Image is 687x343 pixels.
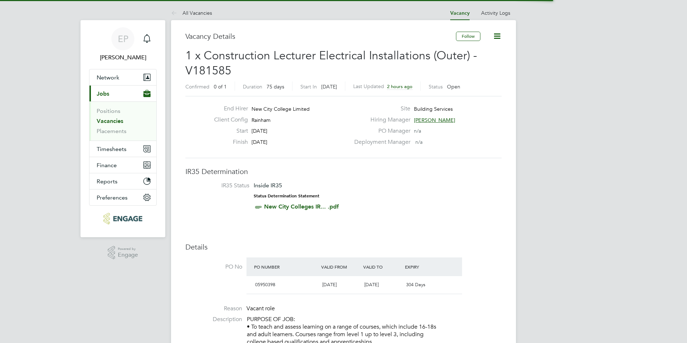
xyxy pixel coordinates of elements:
a: New City Colleges IR... .pdf [264,203,339,210]
span: [DATE] [252,128,267,134]
div: Jobs [89,101,156,141]
label: IR35 Status [193,182,249,189]
span: n/a [415,139,423,145]
a: Positions [97,108,120,114]
button: Network [89,69,156,85]
span: Timesheets [97,146,126,152]
label: Start In [300,83,317,90]
span: Engage [118,252,138,258]
label: End Hirer [208,105,248,113]
span: Powered by [118,246,138,252]
a: Activity Logs [481,10,510,16]
a: Vacancies [97,118,123,124]
span: Preferences [97,194,128,201]
label: Duration [243,83,262,90]
button: Reports [89,173,156,189]
button: Preferences [89,189,156,205]
a: All Vacancies [171,10,212,16]
a: Placements [97,128,126,134]
span: 304 Days [406,282,425,288]
label: Site [350,105,410,113]
label: Description [185,316,242,323]
nav: Main navigation [80,20,165,237]
div: PO Number [252,260,319,273]
strong: Status Determination Statement [254,193,319,198]
span: n/a [414,128,421,134]
label: Confirmed [185,83,209,90]
label: Hiring Manager [350,116,410,124]
label: Status [429,83,443,90]
span: 05950398 [255,282,275,288]
div: Expiry [403,260,445,273]
span: 75 days [267,83,284,90]
img: carbonrecruitment-logo-retina.png [103,213,142,224]
button: Follow [456,32,480,41]
label: Client Config [208,116,248,124]
label: Reason [185,305,242,312]
label: Start [208,127,248,135]
div: Valid To [361,260,404,273]
span: [PERSON_NAME] [414,117,455,123]
span: 1 x Construction Lecturer Electrical Installations (Outer) - V181585 [185,49,477,78]
span: Jobs [97,90,109,97]
span: [DATE] [364,282,379,288]
span: Network [97,74,119,81]
span: Vacant role [246,305,275,312]
label: PO Manager [350,127,410,135]
span: Finance [97,162,117,169]
h3: Details [185,242,502,252]
span: Emma Procter [89,53,157,62]
button: Jobs [89,86,156,101]
button: Timesheets [89,141,156,157]
span: Building Services [414,106,453,112]
span: Reports [97,178,117,185]
span: 0 of 1 [214,83,227,90]
button: Finance [89,157,156,173]
h3: IR35 Determination [185,167,502,176]
span: EP [118,34,128,44]
span: 2 hours ago [387,83,412,90]
span: [DATE] [321,83,337,90]
h3: Vacancy Details [185,32,456,41]
span: Rainham [252,117,271,123]
a: Go to home page [89,213,157,224]
a: EP[PERSON_NAME] [89,27,157,62]
span: Open [447,83,460,90]
a: Powered byEngage [108,246,138,260]
label: PO No [185,263,242,271]
label: Last Updated [353,83,384,90]
label: Finish [208,138,248,146]
span: [DATE] [252,139,267,145]
label: Deployment Manager [350,138,410,146]
span: New City College Limited [252,106,310,112]
a: Vacancy [450,10,470,16]
span: [DATE] [322,282,337,288]
span: Inside IR35 [254,182,282,189]
div: Valid From [319,260,361,273]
